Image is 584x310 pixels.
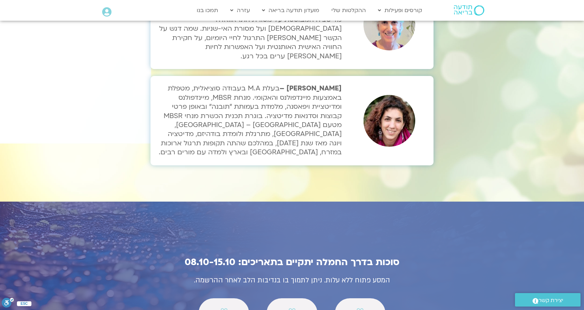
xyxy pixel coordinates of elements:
p: בעלת M.A בעבודה סוציאלית, מטפלת באמצעות מיינדפולנס והאקומי. מנחת MBSR, מיינדפולנס ומדיטציית ויפאס... [154,84,342,157]
p: המסע פתוח ללא עלות. ניתן לתמוך בו בנדיבות הלב לאחר ההרשמה. [140,274,444,287]
a: קורסים ופעילות [374,4,426,17]
strong: [PERSON_NAME] – [280,84,342,93]
a: ההקלטות שלי [328,4,369,17]
a: תמכו בנו [193,4,222,17]
a: עזרה [227,4,253,17]
h2: סוכות בדרך החמלה יתקיים בתאריכים: 08.10-15.10 [140,257,444,268]
img: תודעה בריאה [454,5,484,16]
a: יצירת קשר [515,293,581,307]
a: מועדון תודעה בריאה [259,4,323,17]
span: יצירת קשר [538,296,563,305]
